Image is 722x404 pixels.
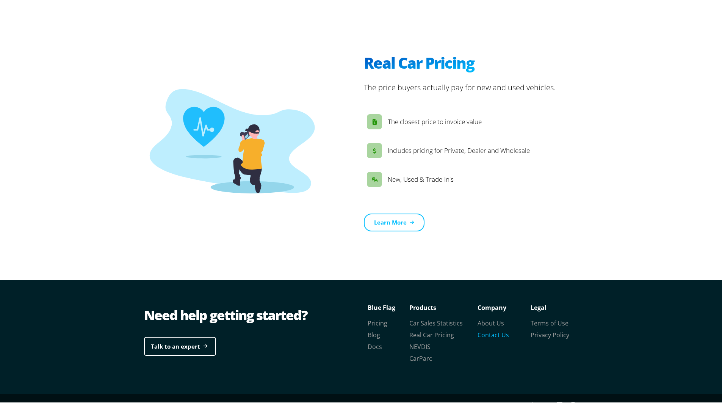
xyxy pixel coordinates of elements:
[531,318,569,326] a: Terms of Use
[388,173,454,183] p: New, Used & Trade-In's
[409,318,463,326] a: Car Sales Statistics
[368,300,409,312] p: Blue Flag
[388,144,530,154] p: Includes pricing for Private, Dealer and Wholesale
[364,80,556,92] p: The price buyers actually pay for new and used vehicles.
[531,300,584,312] p: Legal
[409,300,478,312] p: Products
[144,304,364,323] div: Need help getting started?
[368,318,387,326] a: Pricing
[409,341,431,349] a: NEVDIS
[364,54,556,73] h2: Real Car Pricing
[478,300,531,312] p: Company
[531,329,569,338] a: Privacy Policy
[364,212,424,230] a: Learn More
[388,115,482,126] p: The closest price to invoice value
[409,329,454,338] a: Real Car Pricing
[368,329,380,338] a: Blog
[409,353,432,361] a: CarParc
[478,329,509,338] a: Contact Us
[478,318,504,326] a: About Us
[368,341,382,349] a: Docs
[144,335,216,355] a: Talk to an expert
